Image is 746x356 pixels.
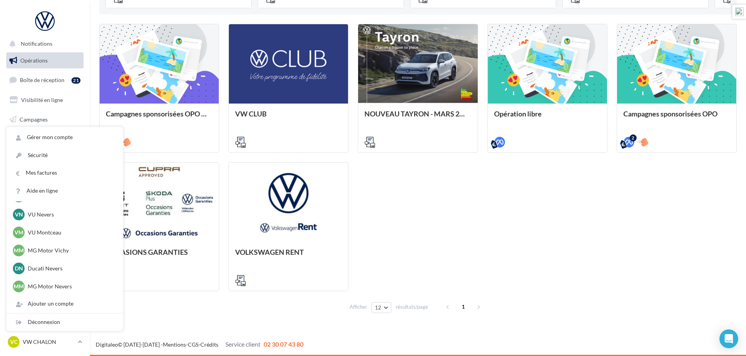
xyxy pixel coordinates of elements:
[375,304,382,311] span: 12
[106,110,212,125] div: Campagnes sponsorisées OPO Septembre
[28,265,114,272] p: Ducati Nevers
[7,182,123,200] a: Aide en ligne
[264,340,303,348] span: 02 30 07 43 80
[20,57,48,64] span: Opérations
[71,77,80,84] div: 21
[28,247,114,254] p: MG Motor Vichy
[28,229,114,236] p: VU Montceau
[21,41,52,47] span: Notifications
[21,97,63,103] span: Visibilité en ligne
[15,265,23,272] span: DN
[7,295,123,313] div: Ajouter un compte
[15,211,23,218] span: VN
[7,313,123,331] div: Déconnexion
[200,341,218,348] a: Crédits
[14,247,24,254] span: MM
[5,170,85,186] a: Calendrier
[7,129,123,146] a: Gérer mon compte
[20,116,48,122] span: Campagnes
[7,147,123,164] a: Sécurité
[96,341,303,348] span: © [DATE]-[DATE] - - -
[5,72,85,88] a: Boîte de réception21
[5,92,85,108] a: Visibilité en ligne
[6,335,84,349] a: VC VW CHALON
[5,189,85,212] a: ASSETS PERSONNALISABLES
[10,338,18,346] span: VC
[106,248,212,264] div: OCCASIONS GARANTIES
[23,338,75,346] p: VW CHALON
[235,248,342,264] div: VOLKSWAGEN RENT
[20,77,64,83] span: Boîte de réception
[350,303,367,311] span: Afficher
[235,110,342,125] div: VW CLUB
[457,301,469,313] span: 1
[28,211,114,218] p: VU Nevers
[5,52,85,69] a: Opérations
[719,329,738,348] div: Open Intercom Messenger
[371,302,391,313] button: 12
[225,340,261,348] span: Service client
[7,164,123,182] a: Mes factures
[396,303,428,311] span: résultats/page
[28,283,114,290] p: MG Motor Nevers
[14,229,23,236] span: VM
[630,134,637,141] div: 2
[5,111,85,128] a: Campagnes
[5,150,85,166] a: Médiathèque
[5,131,85,147] a: Contacts
[163,341,186,348] a: Mentions
[364,110,471,125] div: NOUVEAU TAYRON - MARS 2025
[14,283,24,290] span: MM
[494,110,601,125] div: Opération libre
[188,341,198,348] a: CGS
[623,110,730,125] div: Campagnes sponsorisées OPO
[96,341,118,348] a: Digitaleo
